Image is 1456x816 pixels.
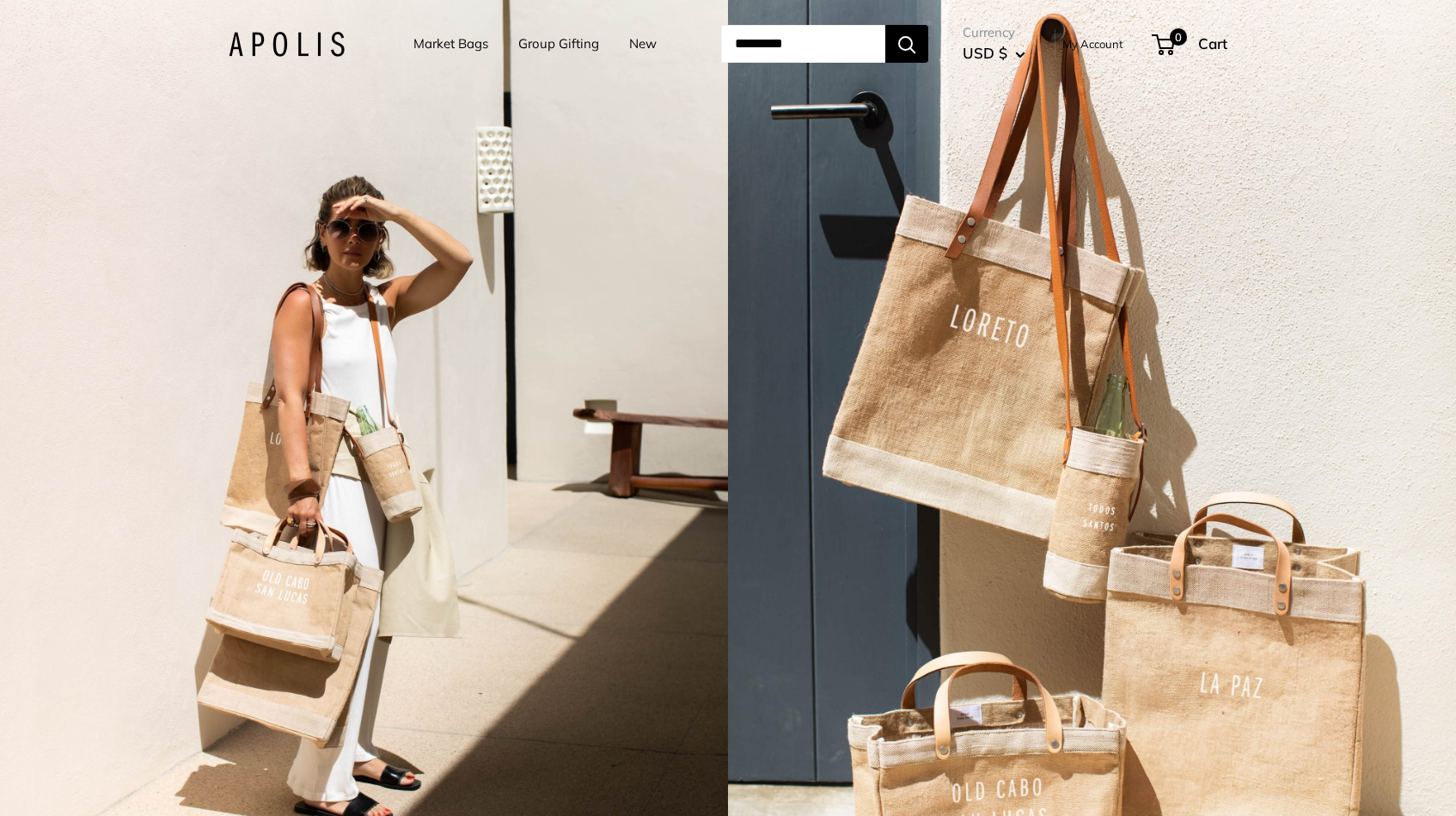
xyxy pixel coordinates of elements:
[1153,30,1227,58] a: 0 Cart
[721,25,885,63] input: Search...
[518,32,599,56] a: Group Gifting
[1198,34,1227,52] span: Cart
[963,21,1025,45] span: Currency
[885,25,928,63] button: Search
[629,32,657,56] a: New
[1170,28,1187,46] span: 0
[963,44,1007,62] span: USD $
[963,40,1025,67] button: USD $
[229,32,345,57] img: Apolis
[1062,34,1123,54] a: My Account
[413,32,488,56] a: Market Bags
